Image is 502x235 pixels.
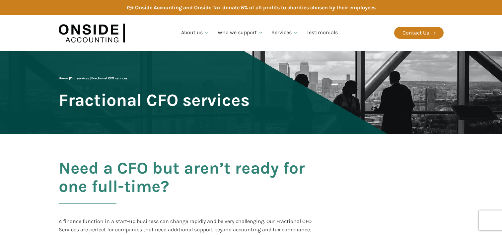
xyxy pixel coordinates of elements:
[70,76,89,80] a: Our services
[59,217,328,234] p: A finance function in a start-up business can change rapidly and be very challenging. Our Fractio...
[303,22,342,44] a: Testimonials
[135,3,376,12] div: Onside Accounting and Onside Tax donate 5% of all profits to charities chosen by their employees
[394,27,444,39] a: Contact Us
[402,29,429,37] div: Contact Us
[267,22,303,44] a: Services
[59,159,328,212] h2: Need a CFO but aren’t ready for one full-time?
[91,76,127,80] span: Fractional CFO services
[214,22,268,44] a: Who we support
[177,22,214,44] a: About us
[59,91,250,109] span: Fractional CFO services
[59,76,127,80] span: | |
[59,20,125,46] img: Onside Accounting
[59,76,68,80] a: Home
